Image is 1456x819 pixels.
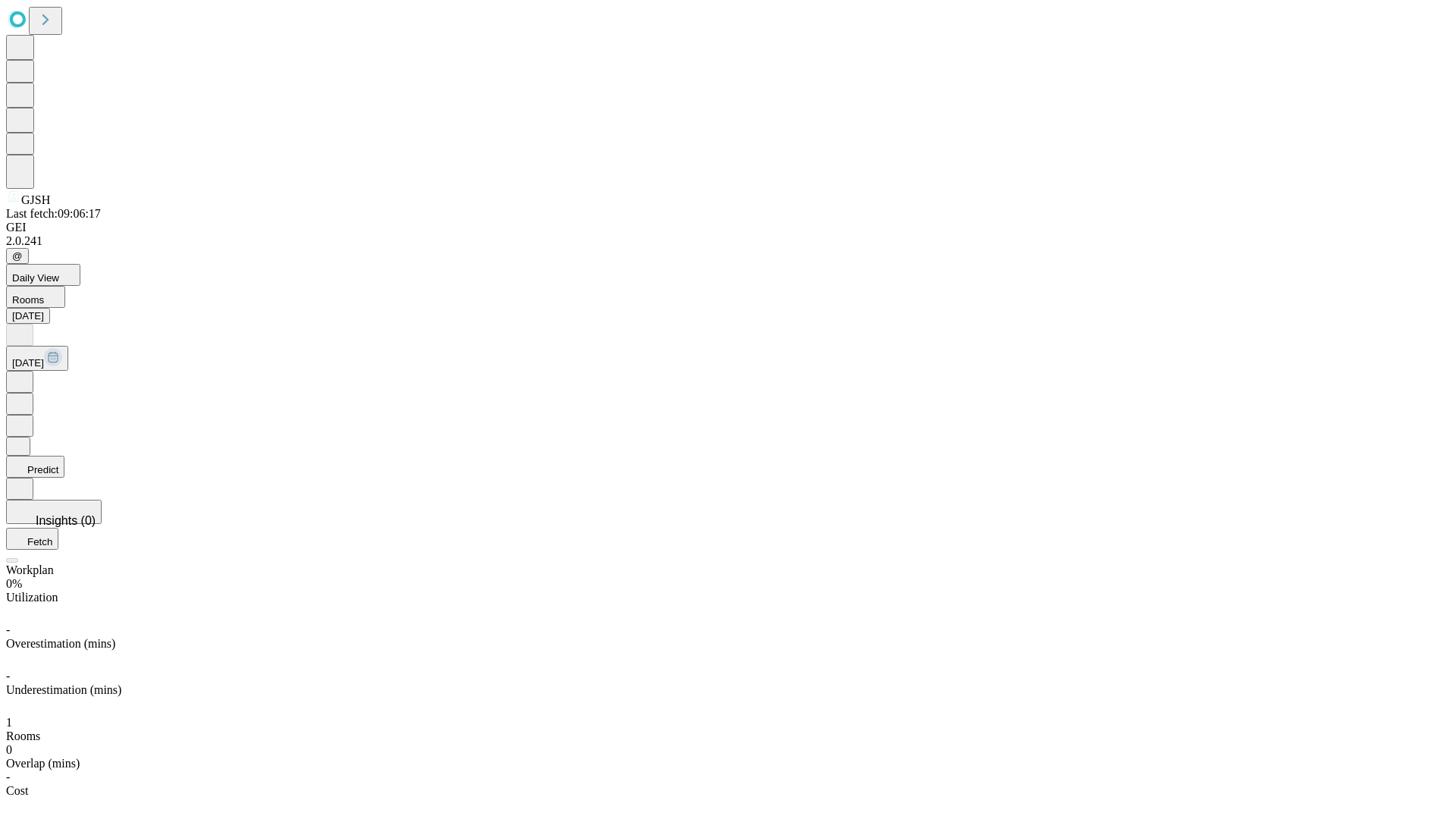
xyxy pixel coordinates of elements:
[6,346,68,371] button: [DATE]
[6,264,80,286] button: Daily View
[6,221,1450,234] div: GEI
[6,637,115,650] span: Overestimation (mins)
[6,743,12,756] span: 0
[6,563,54,576] span: Workplan
[6,770,10,783] span: -
[12,294,44,306] span: Rooms
[6,248,29,264] button: @
[6,286,65,308] button: Rooms
[6,716,12,729] span: 1
[6,577,22,590] span: 0%
[6,234,1450,248] div: 2.0.241
[12,250,23,262] span: @
[12,357,44,369] span: [DATE]
[6,683,121,696] span: Underestimation (mins)
[6,308,50,324] button: [DATE]
[6,500,102,524] button: Insights (0)
[6,456,64,478] button: Predict
[6,730,40,742] span: Rooms
[6,623,10,636] span: -
[21,193,50,206] span: GJSH
[6,757,80,770] span: Overlap (mins)
[12,272,59,284] span: Daily View
[6,591,58,604] span: Utilization
[6,207,101,220] span: Last fetch: 09:06:17
[6,784,28,797] span: Cost
[6,670,10,682] span: -
[6,528,58,550] button: Fetch
[36,514,96,527] span: Insights (0)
